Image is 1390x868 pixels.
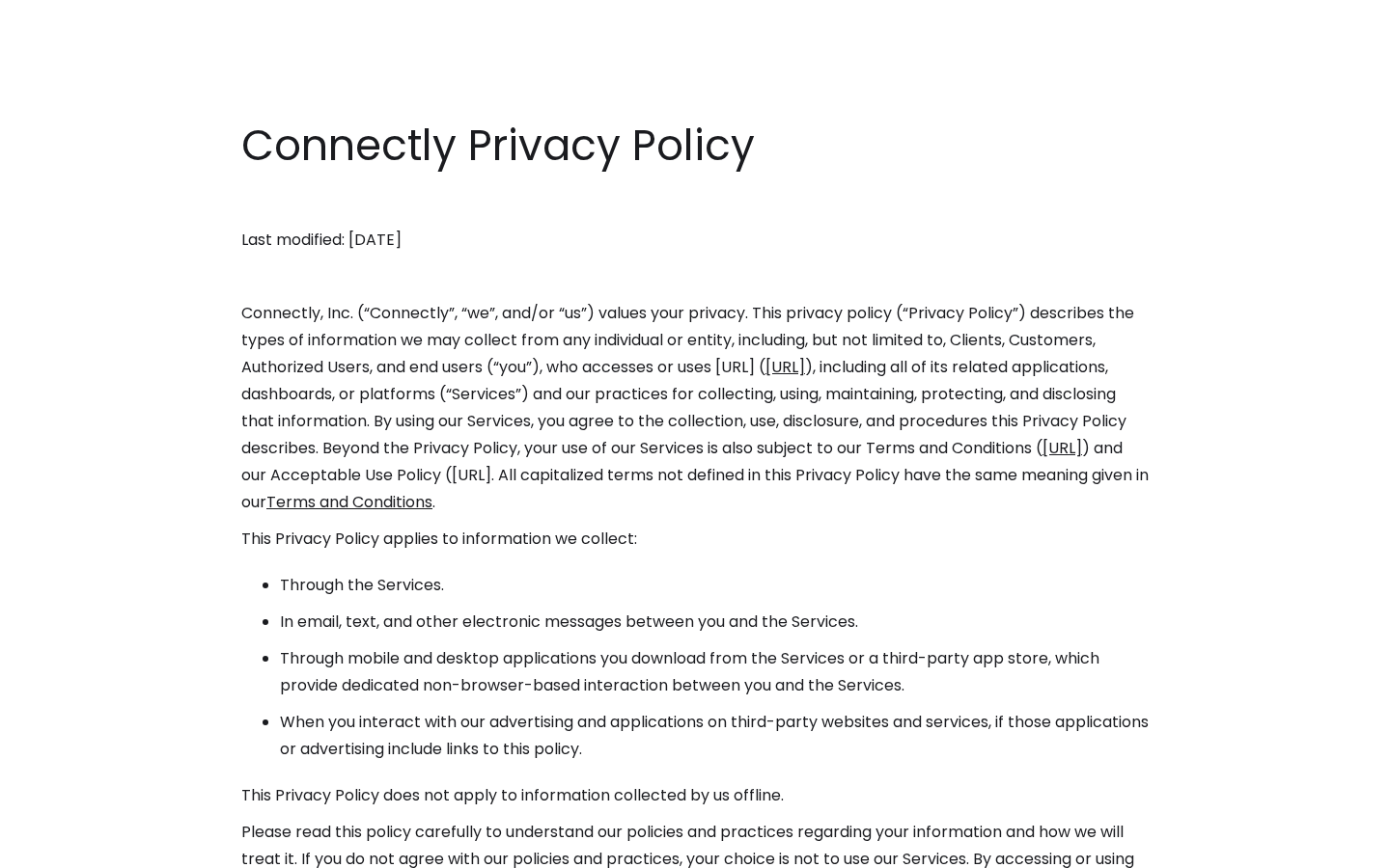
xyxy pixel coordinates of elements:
[280,609,1149,636] li: In email, text, and other electronic messages between you and the Services.
[266,491,432,513] a: Terms and Conditions
[241,526,1149,553] p: This Privacy Policy applies to information we collect:
[241,782,1149,809] p: This Privacy Policy does not apply to information collected by us offline.
[280,645,1149,699] li: Through mobile and desktop applications you download from the Services or a third-party app store...
[241,116,1149,176] h1: Connectly Privacy Policy
[241,190,1149,217] p: ‍
[280,709,1149,763] li: When you interact with our advertising and applications on third-party websites and services, if ...
[280,572,1149,599] li: Through the Services.
[1042,437,1082,459] a: [URL]
[765,356,805,378] a: [URL]
[241,263,1149,290] p: ‍
[241,300,1149,516] p: Connectly, Inc. (“Connectly”, “we”, and/or “us”) values your privacy. This privacy policy (“Priva...
[241,227,1149,254] p: Last modified: [DATE]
